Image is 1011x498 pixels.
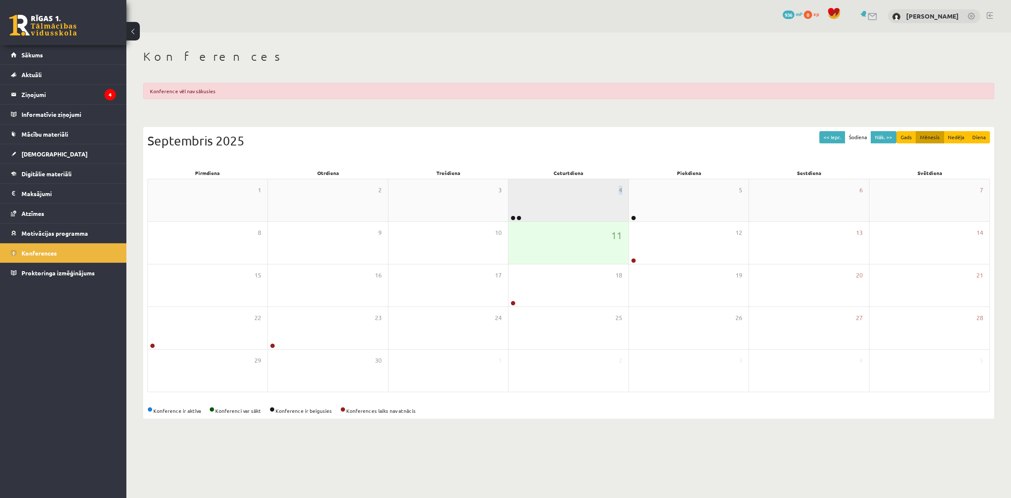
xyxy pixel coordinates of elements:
span: Digitālie materiāli [21,170,72,178]
div: Septembris 2025 [147,131,990,150]
div: Piekdiena [629,167,749,179]
i: 4 [104,89,116,100]
button: Šodiena [845,131,871,143]
span: Mācību materiāli [21,130,68,138]
span: Konferences [21,249,57,257]
span: 15 [254,271,261,280]
div: Svētdiena [869,167,990,179]
span: 5 [739,186,742,195]
button: Diena [968,131,990,143]
span: 30 [375,356,382,365]
span: Sākums [21,51,43,59]
span: mP [796,11,802,17]
div: Pirmdiena [147,167,268,179]
div: Ceturtdiena [508,167,629,179]
div: Otrdiena [268,167,388,179]
a: 936 mP [783,11,802,17]
span: 9 [378,228,382,237]
span: 19 [736,271,742,280]
span: 22 [254,313,261,323]
span: 12 [736,228,742,237]
span: 26 [736,313,742,323]
span: 4 [619,186,622,195]
button: Nedēļa [944,131,968,143]
span: 11 [611,228,622,242]
a: 0 xp [804,11,823,17]
span: 10 [495,228,502,237]
div: Trešdiena [388,167,508,179]
a: Sākums [11,45,116,65]
span: 3 [739,356,742,365]
span: 2 [378,186,382,195]
span: 13 [856,228,863,237]
span: Proktoringa izmēģinājums [21,269,95,277]
legend: Maksājumi [21,184,116,203]
span: 7 [980,186,983,195]
span: 17 [495,271,502,280]
button: << Iepr. [819,131,845,143]
legend: Informatīvie ziņojumi [21,105,116,124]
span: Motivācijas programma [21,229,88,237]
span: 5 [980,356,983,365]
a: Atzīmes [11,204,116,223]
span: 27 [856,313,863,323]
span: 28 [976,313,983,323]
a: Ziņojumi4 [11,85,116,104]
a: Mācību materiāli [11,124,116,144]
span: 4 [859,356,863,365]
button: Gads [896,131,916,143]
span: [DEMOGRAPHIC_DATA] [21,150,88,158]
a: Motivācijas programma [11,223,116,243]
span: 14 [976,228,983,237]
span: 936 [783,11,794,19]
span: 25 [615,313,622,323]
a: [DEMOGRAPHIC_DATA] [11,144,116,164]
legend: Ziņojumi [21,85,116,104]
a: Digitālie materiāli [11,164,116,183]
span: 1 [258,186,261,195]
span: 16 [375,271,382,280]
a: [PERSON_NAME] [906,12,959,20]
div: Konference vēl nav sākusies [143,83,994,99]
span: 20 [856,271,863,280]
span: 6 [859,186,863,195]
span: 21 [976,271,983,280]
span: 1 [498,356,502,365]
div: Konference ir aktīva Konferenci var sākt Konference ir beigusies Konferences laiks nav atnācis [147,407,990,415]
a: Maksājumi [11,184,116,203]
span: 18 [615,271,622,280]
span: 3 [498,186,502,195]
span: 8 [258,228,261,237]
div: Sestdiena [749,167,870,179]
h1: Konferences [143,49,994,64]
span: 0 [804,11,812,19]
img: Daniela Puriņa [892,13,901,21]
a: Informatīvie ziņojumi [11,105,116,124]
span: 29 [254,356,261,365]
a: Proktoringa izmēģinājums [11,263,116,283]
button: Mēnesis [916,131,944,143]
span: Atzīmes [21,210,44,217]
a: Rīgas 1. Tālmācības vidusskola [9,15,77,36]
span: Aktuāli [21,71,42,78]
button: Nāk. >> [871,131,896,143]
a: Aktuāli [11,65,116,84]
span: 24 [495,313,502,323]
span: 23 [375,313,382,323]
span: xp [813,11,819,17]
span: 2 [619,356,622,365]
a: Konferences [11,243,116,263]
